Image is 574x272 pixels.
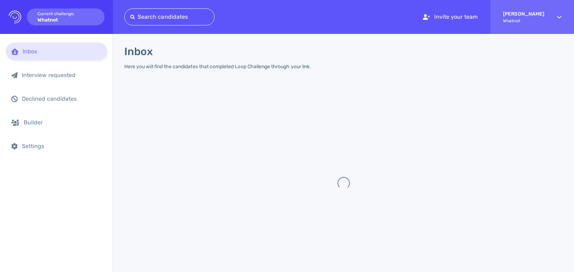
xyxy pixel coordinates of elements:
div: Interview requested [22,72,101,78]
div: Declined candidates [22,95,101,102]
div: Here you will find the candidates that completed Loop Challenge through your link. [124,64,311,70]
strong: [PERSON_NAME] [503,11,544,17]
div: Settings [22,143,101,149]
div: Builder [24,119,101,126]
h1: Inbox [124,45,153,58]
span: Whatnot [503,18,544,23]
div: Inbox [23,48,101,55]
